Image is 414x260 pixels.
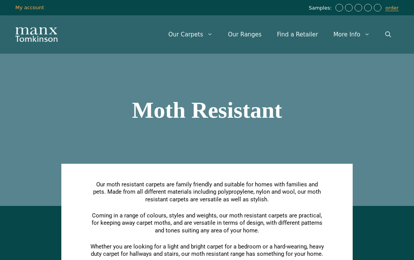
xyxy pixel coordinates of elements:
[92,212,322,234] span: Coming in a range of colours, styles and weights, our moth resistant carpets are practical, for k...
[90,243,324,258] span: Whether you are looking for a light and bright carpet for a bedroom or a hard-wearing, heavy duty...
[326,23,378,46] a: More Info
[378,23,399,46] a: Open Search Bar
[309,5,333,12] span: Samples:
[161,23,399,46] nav: Primary
[161,23,220,46] a: Our Carpets
[15,5,44,10] a: My account
[269,23,325,46] a: Find a Retailer
[4,99,410,122] h1: Moth Resistant
[15,27,58,42] img: Manx Tomkinson
[385,5,399,11] a: order
[220,23,269,46] a: Our Ranges
[93,181,321,203] span: Our moth resistant carpets are family friendly and suitable for homes with families and pets. Mad...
